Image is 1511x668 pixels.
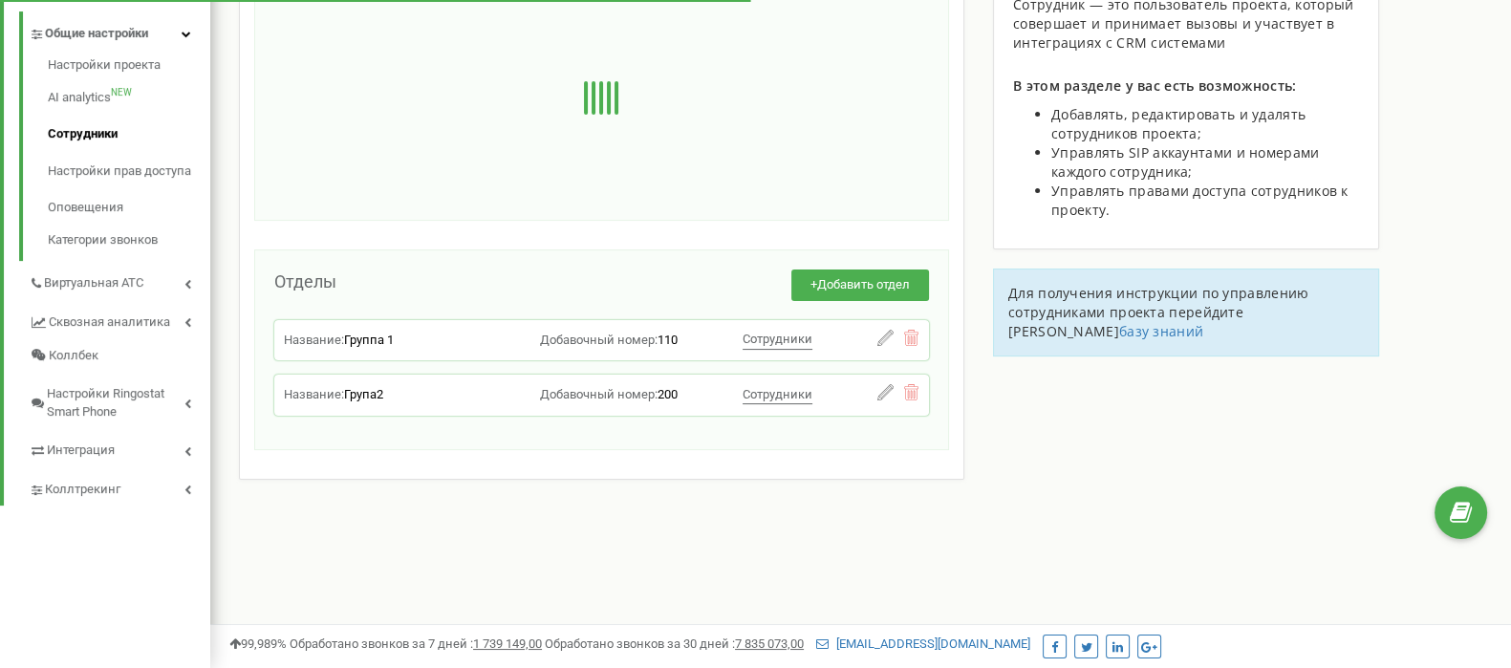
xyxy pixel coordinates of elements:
[344,333,394,347] span: Группа 1
[29,11,210,51] a: Общие настройки
[45,481,120,499] span: Коллтрекинг
[290,636,542,651] span: Обработано звонков за 7 дней :
[473,636,542,651] u: 1 739 149,00
[44,274,143,292] span: Виртуальная АТС
[1013,76,1296,95] span: В этом разделе у вас есть возможность:
[540,387,658,401] span: Добавочный номер:
[49,347,98,365] span: Коллбек
[284,387,344,401] span: Название:
[817,277,910,291] span: Добавить отдел
[48,226,210,249] a: Категории звонков
[48,56,210,79] a: Настройки проекта
[48,116,210,153] a: Сотрудники
[545,636,804,651] span: Обработано звонков за 30 дней :
[540,333,658,347] span: Добавочный номер:
[229,636,287,651] span: 99,989%
[29,261,210,300] a: Виртуальная АТС
[1051,105,1306,142] span: Добавлять, редактировать и удалять сотрудников проекта;
[47,385,184,420] span: Настройки Ringostat Smart Phone
[29,428,210,467] a: Интеграция
[658,333,678,347] span: 110
[284,333,344,347] span: Название:
[48,79,210,117] a: AI analyticsNEW
[658,387,678,401] span: 200
[791,269,929,301] button: +Добавить отдел
[48,153,210,190] a: Настройки прав доступа
[743,387,812,401] span: Сотрудники
[1051,143,1320,181] span: Управлять SIP аккаунтами и номерами каждого сотрудника;
[29,300,210,339] a: Сквозная аналитика
[743,332,812,346] span: Сотрудники
[29,339,210,373] a: Коллбек
[735,636,804,651] u: 7 835 073,00
[48,189,210,226] a: Оповещения
[49,313,170,332] span: Сквозная аналитика
[1119,322,1203,340] a: базу знаний
[47,442,115,460] span: Интеграция
[344,387,383,401] span: Група2
[274,271,336,291] span: Отделы
[816,636,1030,651] a: [EMAIL_ADDRESS][DOMAIN_NAME]
[1008,284,1308,340] span: Для получения инструкции по управлению сотрудниками проекта перейдите [PERSON_NAME]
[29,467,210,506] a: Коллтрекинг
[45,25,148,43] span: Общие настройки
[29,372,210,428] a: Настройки Ringostat Smart Phone
[1051,182,1349,219] span: Управлять правами доступа сотрудников к проекту.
